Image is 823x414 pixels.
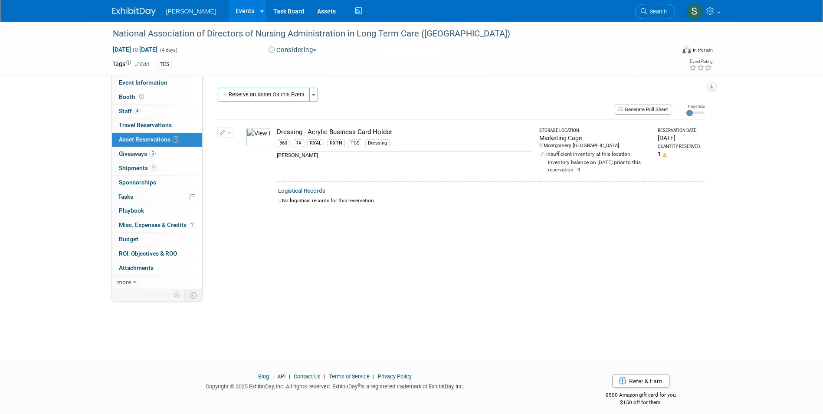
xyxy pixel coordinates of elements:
a: Tasks [112,190,202,204]
div: [PERSON_NAME] [277,151,531,159]
div: In-Person [692,47,713,53]
span: to [131,46,139,53]
a: Attachments [112,261,202,275]
span: 1 [173,136,179,143]
span: Event Information [119,79,167,86]
span: Asset Reservations [119,136,179,143]
span: [PERSON_NAME] [166,8,216,15]
div: No logistical records for this reservation. [278,197,701,204]
div: Dressing [365,139,390,147]
a: Giveaways5 [112,147,202,161]
sup: ® [357,383,361,388]
span: Booth not reserved yet [138,93,146,100]
span: Attachments [119,264,154,271]
a: API [277,373,285,380]
a: Privacy Policy [378,373,412,380]
a: Sponsorships [112,176,202,190]
a: Shipments2 [112,161,202,175]
div: Storage Location: [539,128,650,134]
span: | [371,373,377,380]
div: Image Size [686,104,705,109]
span: [DATE] [DATE] [112,46,158,53]
div: RX [293,139,304,147]
span: 5 [149,150,156,157]
div: Montgomery, [GEOGRAPHIC_DATA] [539,142,650,149]
a: Logistical Records [278,187,325,194]
div: Event Format [624,45,713,58]
a: Search [635,4,675,19]
a: Asset Reservations1 [112,133,202,147]
img: ExhibitDay [112,7,156,16]
a: Budget [112,233,202,246]
span: 4 [134,108,141,114]
td: Toggle Event Tabs [184,289,202,301]
span: Misc. Expenses & Credits [119,221,195,228]
a: Refer & Earn [612,375,669,388]
button: Generate Pull Sheet [615,105,671,115]
div: Reservation Date: [658,128,701,134]
span: Travel Reservations [119,122,172,128]
span: more [117,279,131,286]
a: Event Information [112,76,202,90]
div: Quantity Reserved: [658,144,701,150]
a: Travel Reservations [112,118,202,132]
div: 360 [277,139,290,147]
div: TCS [348,139,362,147]
span: Sponsorships [119,179,156,186]
span: Shipments [119,164,157,171]
div: $500 Amazon gift card for you, [571,386,711,406]
span: Staff [119,108,141,115]
span: Booth [119,93,146,100]
div: [DATE] [658,134,701,142]
span: | [322,373,328,380]
span: Tasks [118,193,133,200]
a: ROI, Objectives & ROO [112,247,202,261]
div: Marketing Cage [539,134,650,142]
div: Dressing - Acrylic Business Card Holder [277,128,531,137]
span: Budget [119,236,138,243]
img: View Images [246,128,271,147]
a: Blog [258,373,269,380]
div: Event Rating [689,59,712,64]
div: Copyright © 2025 ExhibitDay, Inc. All rights reserved. ExhibitDay is a registered trademark of Ex... [112,381,558,391]
div: 1 [658,150,701,158]
div: $150 off for them. [571,399,711,406]
span: (4 days) [159,47,177,53]
td: Tags [112,59,149,69]
span: Search [647,8,667,15]
span: Giveaways [119,150,156,157]
div: TCS [157,60,172,69]
div: National Association of Directors of Nursing Administration in Long Term Care ([GEOGRAPHIC_DATA]) [110,26,662,42]
span: 2 [150,164,157,171]
div: Insufficient Inventory at this location. [539,149,650,158]
span: 1 [189,222,195,228]
a: Contact Us [294,373,321,380]
span: Playbook [119,207,144,214]
a: Playbook [112,204,202,218]
span: ROI, Objectives & ROO [119,250,177,257]
img: Format-Inperson.png [682,46,691,53]
span: | [287,373,292,380]
button: Reserve an Asset for this Event [218,88,310,102]
div: RXAL [307,139,324,147]
a: Staff4 [112,105,202,118]
a: Misc. Expenses & Credits1 [112,218,202,232]
span: | [270,373,276,380]
a: Terms of Service [329,373,370,380]
img: Samia Goodwyn [686,3,703,20]
button: Considering [266,46,320,55]
a: more [112,276,202,289]
a: Edit [135,61,149,67]
td: Personalize Event Tab Strip [170,289,185,301]
div: Inventory balance on [DATE] prior to this reservation: -3 [539,158,650,174]
div: RXTN [327,139,345,147]
a: Booth [112,90,202,104]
